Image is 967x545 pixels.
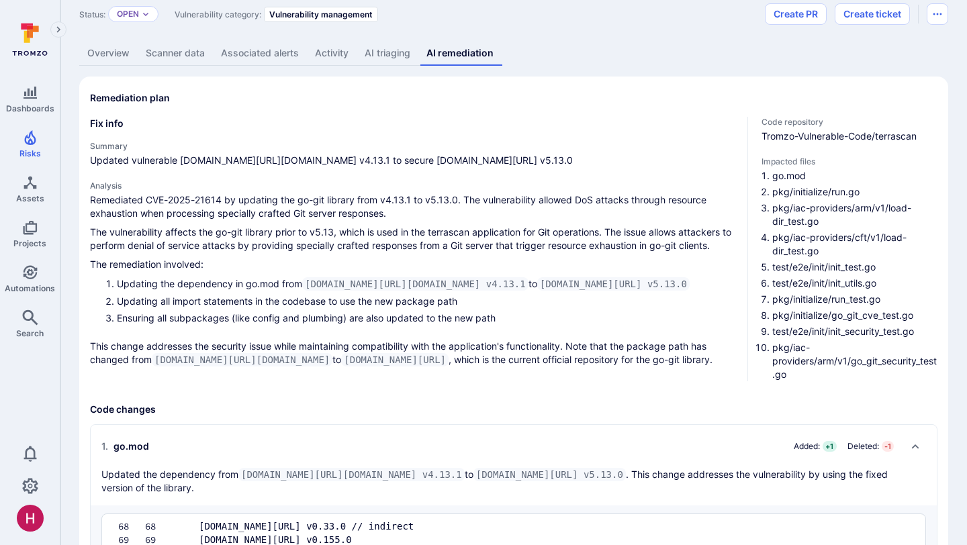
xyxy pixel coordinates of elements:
[101,440,108,453] span: 1 .
[882,441,894,452] span: - 1
[175,9,261,19] span: Vulnerability category:
[302,277,528,291] code: [DOMAIN_NAME][URL][DOMAIN_NAME] v4.13.1
[19,148,41,158] span: Risks
[772,201,937,228] li: pkg/iac-providers/arm/v1/load-dir_test.go
[142,10,150,18] button: Expand dropdown
[117,311,737,325] li: Ensuring all subpackages (like config and plumbing) are also updated to the new path
[90,403,937,416] h3: Code changes
[16,328,44,338] span: Search
[213,41,307,66] a: Associated alerts
[54,24,63,36] i: Expand navigation menu
[772,277,937,290] li: test/e2e/init/init_utils.go
[90,141,737,151] h4: Summary
[772,341,937,381] li: pkg/iac-providers/arm/v1/go_git_security_test.go
[90,226,737,252] p: The vulnerability affects the go-git library prior to v5.13, which is used in the terrascan appli...
[473,468,626,481] code: [DOMAIN_NAME][URL] v5.13.0
[152,353,332,366] code: [DOMAIN_NAME][URL][DOMAIN_NAME]
[117,9,139,19] button: Open
[847,441,879,452] span: Deleted:
[13,238,46,248] span: Projects
[762,117,937,127] span: Code repository
[765,3,827,25] button: Create PR
[307,41,357,66] a: Activity
[794,441,820,452] span: Added:
[238,468,465,481] code: [DOMAIN_NAME][URL][DOMAIN_NAME] v4.13.1
[772,260,937,274] li: test/e2e/init/init_test.go
[50,21,66,38] button: Expand navigation menu
[118,519,145,533] div: 68
[90,258,737,271] p: The remediation involved:
[772,325,937,338] li: test/e2e/init/init_security_test.go
[91,425,937,505] div: Collapse
[6,103,54,113] span: Dashboards
[772,309,937,322] li: pkg/initialize/go_git_cve_test.go
[835,3,910,25] button: Create ticket
[418,41,502,66] a: AI remediation
[357,41,418,66] a: AI triaging
[90,181,737,191] h4: Analysis
[79,9,105,19] span: Status:
[772,231,937,258] li: pkg/iac-providers/cft/v1/load-dir_test.go
[90,91,170,105] h2: Remediation plan
[772,169,937,183] li: go.mod
[772,185,937,199] li: pkg/initialize/run.go
[16,193,44,203] span: Assets
[117,294,737,308] li: Updating all import statements in the codebase to use the new package path
[79,41,138,66] a: Overview
[145,519,172,533] div: 68
[823,441,836,452] span: + 1
[90,117,737,130] h3: Fix info
[138,41,213,66] a: Scanner data
[762,130,937,143] span: Tromzo-Vulnerable-Code/terrascan
[772,293,937,306] li: pkg/initialize/run_test.go
[17,505,44,532] div: Harshil Parikh
[117,277,737,291] li: Updating the dependency in go.mod from to
[90,154,737,167] span: Updated vulnerable [DOMAIN_NAME][URL][DOMAIN_NAME] v4.13.1 to secure [DOMAIN_NAME][URL] v5.13.0
[90,193,737,220] p: Remediated CVE-2025-21614 by updating the go-git library from v4.13.1 to v5.13.0. The vulnerabili...
[199,519,909,533] pre: [DOMAIN_NAME][URL] v0.33.0 // indirect
[79,41,948,66] div: Vulnerability tabs
[927,3,948,25] button: Options menu
[101,440,149,453] div: go.mod
[762,156,937,166] span: Impacted files
[5,283,55,293] span: Automations
[17,505,44,532] img: ACg8ocKzQzwPSwOZT_k9C736TfcBpCStqIZdMR9gXOhJgTaH9y_tsw=s96-c
[341,353,449,366] code: [DOMAIN_NAME][URL]
[537,277,690,291] code: [DOMAIN_NAME][URL] v5.13.0
[90,340,737,366] p: This change addresses the security issue while maintaining compatibility with the application's f...
[264,7,378,22] div: Vulnerability management
[101,468,899,495] p: Updated the dependency from to . This change addresses the vulnerability by using the fixed versi...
